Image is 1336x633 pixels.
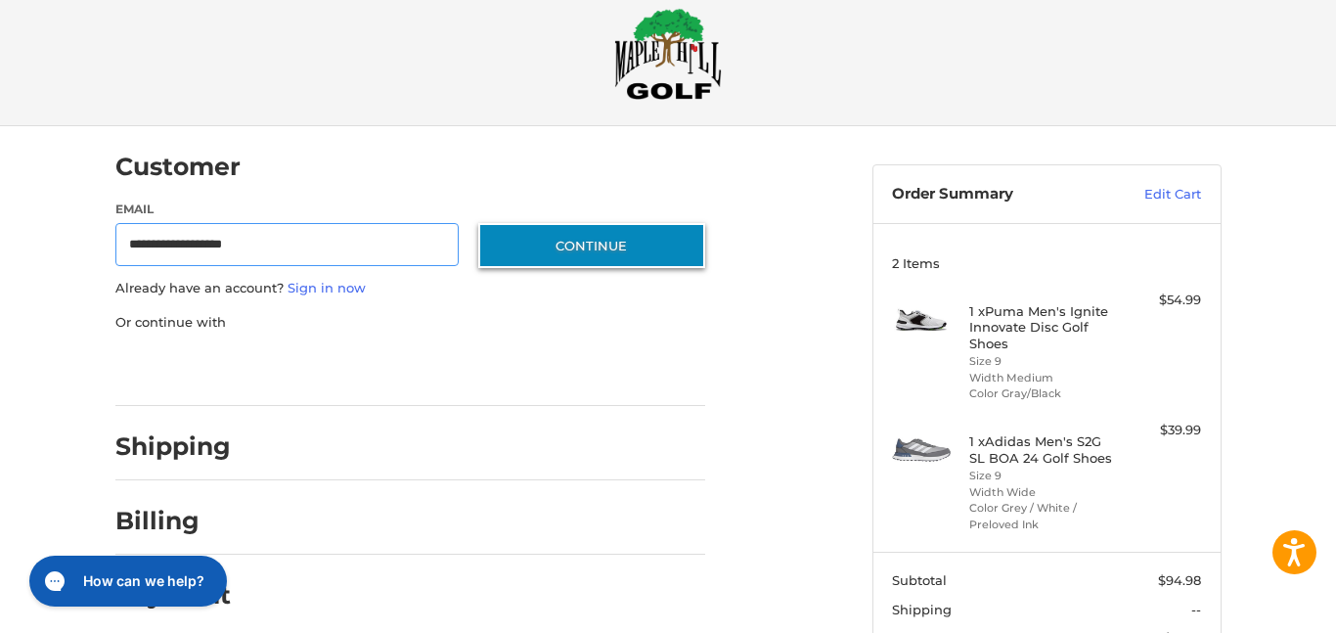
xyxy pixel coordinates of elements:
[275,351,422,386] iframe: PayPal-paylater
[1124,421,1201,440] div: $39.99
[969,500,1119,532] li: Color Grey / White / Preloved Ink
[969,484,1119,501] li: Width Wide
[115,506,230,536] h2: Billing
[969,303,1119,351] h4: 1 x Puma Men's Ignite Innovate Disc Golf Shoes
[478,223,705,268] button: Continue
[109,351,255,386] iframe: PayPal-paypal
[892,185,1102,204] h3: Order Summary
[1191,602,1201,617] span: --
[892,255,1201,271] h3: 2 Items
[969,370,1119,386] li: Width Medium
[115,152,241,182] h2: Customer
[115,313,705,333] p: Or continue with
[1124,291,1201,310] div: $54.99
[1102,185,1201,204] a: Edit Cart
[892,572,947,588] span: Subtotal
[115,201,460,218] label: Email
[892,602,952,617] span: Shipping
[1158,572,1201,588] span: $94.98
[969,433,1119,466] h4: 1 x Adidas Men's S2G SL BOA 24 Golf Shoes
[288,280,366,295] a: Sign in now
[969,385,1119,402] li: Color Gray/Black
[440,351,587,386] iframe: PayPal-venmo
[115,279,705,298] p: Already have an account?
[969,353,1119,370] li: Size 9
[115,431,231,462] h2: Shipping
[20,549,233,613] iframe: Gorgias live chat messenger
[614,8,722,100] img: Maple Hill Golf
[969,468,1119,484] li: Size 9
